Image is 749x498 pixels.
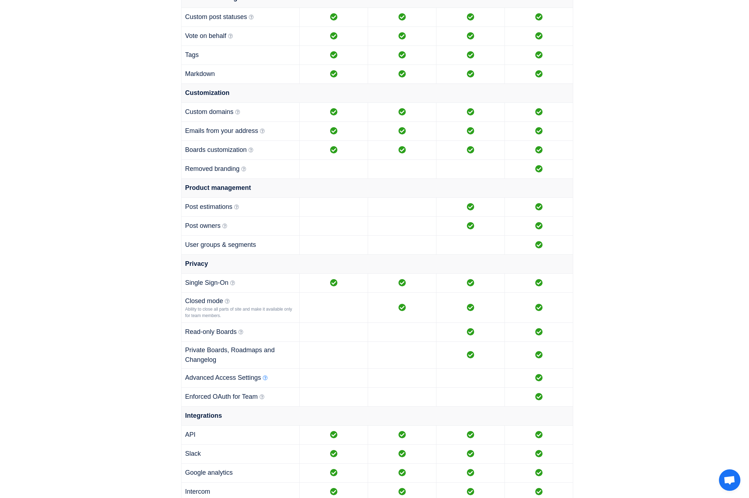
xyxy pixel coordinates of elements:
[185,306,296,319] div: Ability to close all parts of site and make it available only for team members.
[185,222,221,229] span: Post owners
[182,463,300,482] td: Google analytics
[185,328,237,335] span: Read-only Boards
[185,13,247,20] span: Custom post statuses
[185,165,240,172] span: Removed branding
[182,425,300,444] td: API
[185,393,258,400] span: Enforced OAuth for Team
[719,469,740,491] a: Open chat
[182,406,573,425] td: Integrations
[185,32,226,39] span: Vote on behalf
[185,297,223,305] span: Closed mode
[185,108,233,115] span: Custom domains
[185,279,228,286] span: Single Sign-On
[182,444,300,463] td: Slack
[182,46,300,64] td: Tags
[182,83,573,102] td: Customization
[185,374,261,381] span: Advanced Access Settings
[185,146,247,153] span: Boards customization
[182,178,573,197] td: Product management
[182,341,300,368] td: Private Boards, Roadmaps and Changelog
[185,127,258,134] span: Emails from your address
[182,254,573,273] td: Privacy
[185,203,232,210] span: Post estimations
[182,235,300,254] td: User groups & segments
[182,64,300,83] td: Markdown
